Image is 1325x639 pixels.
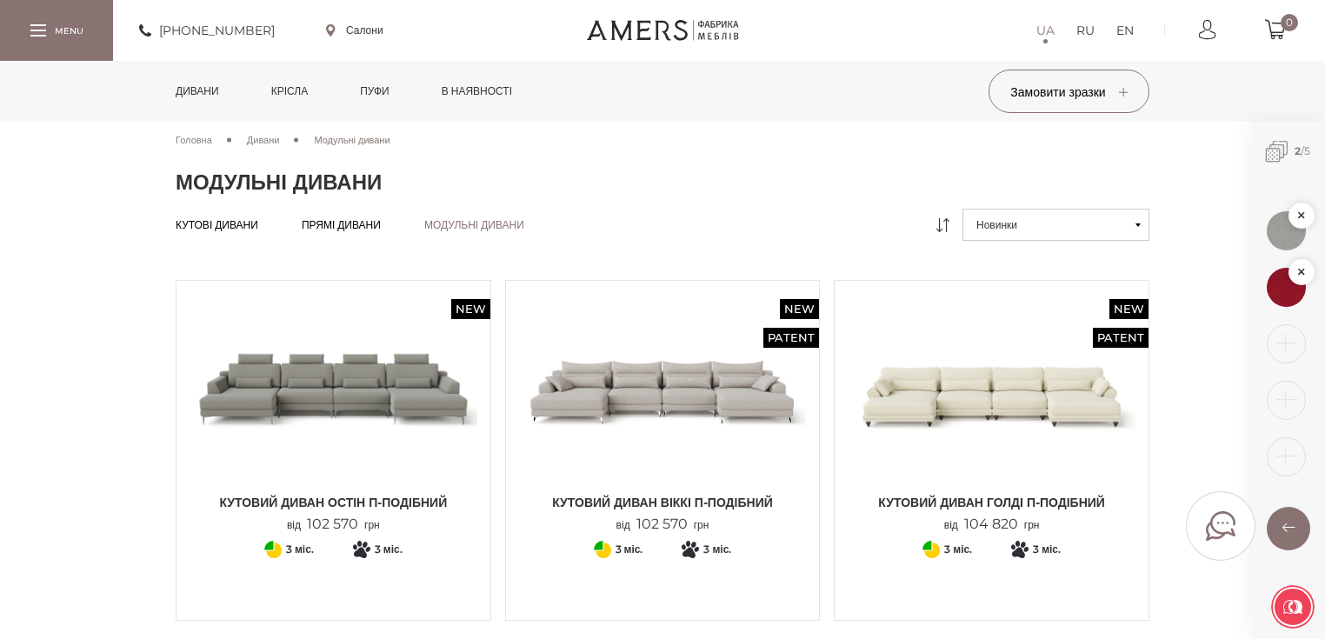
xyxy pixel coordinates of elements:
[176,170,1149,196] h1: Модульні дивани
[1267,268,1306,307] img: 1576662562.jpg
[630,516,694,532] span: 102 570
[190,494,477,511] span: Кутовий диван ОСТІН П-подібний
[326,23,383,38] a: Салони
[429,61,525,122] a: в наявності
[958,516,1024,532] span: 104 820
[1109,299,1149,319] span: New
[1076,20,1095,41] a: RU
[944,539,972,560] span: 3 міс.
[1036,20,1055,41] a: UA
[616,539,643,560] span: 3 міс.
[519,494,807,511] span: Кутовий диван ВІККІ П-подібний
[1093,328,1149,348] span: Patent
[519,294,807,485] img: Кутовий диван ВІККІ П-подібний
[258,61,321,122] a: Крісла
[1304,144,1310,157] span: 5
[247,132,280,148] a: Дивани
[190,294,477,533] a: New Кутовий диван ОСТІН П-подібний Кутовий диван ОСТІН П-подібний Кутовий диван ОСТІН П-подібний ...
[139,20,275,41] a: [PHONE_NUMBER]
[347,61,403,122] a: Пуфи
[763,328,819,348] span: Patent
[519,294,807,533] a: New Patent Кутовий диван ВІККІ П-подібний Кутовий диван ВІККІ П-подібний від102 570грн
[176,218,258,232] a: Кутові дивани
[163,61,232,122] a: Дивани
[1010,84,1127,100] span: Замовити зразки
[848,294,1135,533] a: New Patent Кутовий диван ГОЛДІ П-подібний Кутовий диван ГОЛДІ П-подібний від104 820грн
[1281,14,1298,31] span: 0
[1116,20,1134,41] a: EN
[989,70,1149,113] button: Замовити зразки
[780,299,819,319] span: New
[1033,539,1061,560] span: 3 міс.
[375,539,403,560] span: 3 міс.
[247,134,280,146] span: Дивани
[1295,144,1301,157] b: 2
[286,539,314,560] span: 3 міс.
[848,494,1135,511] span: Кутовий диван ГОЛДІ П-подібний
[301,516,364,532] span: 102 570
[848,294,1135,485] img: Кутовий диван ГОЛДІ П-подібний
[302,218,381,232] a: Прямі дивани
[176,134,212,146] span: Головна
[703,539,731,560] span: 3 міс.
[1267,211,1306,250] img: 1576664823.jpg
[944,516,1040,533] p: від грн
[1251,122,1325,182] span: /
[962,209,1149,241] button: Новинки
[287,516,380,533] p: від грн
[176,132,212,148] a: Головна
[451,299,490,319] span: New
[616,516,709,533] p: від грн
